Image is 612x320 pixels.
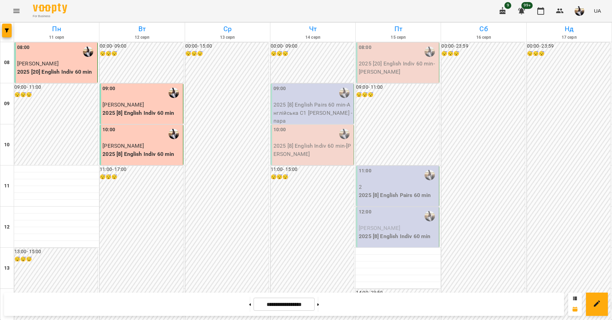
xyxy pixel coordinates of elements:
[169,88,179,98] img: Корнєва Марина Володимирівна (а)
[359,208,371,216] label: 12:00
[102,101,144,108] span: [PERSON_NAME]
[186,34,269,41] h6: 13 серп
[273,85,286,93] label: 09:00
[594,7,601,14] span: UA
[100,34,183,41] h6: 12 серп
[339,129,350,139] img: Корнєва Марина Володимирівна (а)
[273,101,352,125] p: 2025 [8] English Pairs 60 min - Англійська С1 [PERSON_NAME] - пара
[441,50,525,58] h6: 😴😴😴
[359,60,438,76] p: 2025 [20] English Indiv 60 min - [PERSON_NAME]
[359,44,371,51] label: 08:00
[357,34,440,41] h6: 15 серп
[359,191,438,199] p: 2025 [8] English Pairs 60 min
[100,24,183,34] h6: Вт
[169,129,179,139] img: Корнєва Марина Володимирівна (а)
[359,225,400,231] span: [PERSON_NAME]
[591,4,604,17] button: UA
[8,3,25,19] button: Menu
[271,50,354,58] h6: 😴😴😴
[185,50,269,58] h6: 😴😴😴
[442,24,525,34] h6: Сб
[527,42,610,50] h6: 00:00 - 23:59
[102,150,181,158] p: 2025 [8] English Indiv 60 min
[527,50,610,58] h6: 😴😴😴
[359,167,371,175] label: 11:00
[528,34,611,41] h6: 17 серп
[271,173,354,181] h6: 😴😴😴
[4,182,10,190] h6: 11
[271,166,354,173] h6: 11:00 - 15:00
[271,34,354,41] h6: 14 серп
[15,24,98,34] h6: Пн
[273,142,352,158] p: 2025 [8] English Indiv 60 min - [PERSON_NAME]
[441,42,525,50] h6: 00:00 - 23:59
[575,6,584,16] img: 947f4ccfa426267cd88e7c9c9125d1cd.jfif
[528,24,611,34] h6: Нд
[522,2,533,9] span: 99+
[4,223,10,231] h6: 12
[271,24,354,34] h6: Чт
[100,166,183,173] h6: 11:00 - 17:00
[356,91,439,99] h6: 😴😴😴
[359,232,438,241] p: 2025 [8] English Indiv 60 min
[425,47,435,57] img: Корнєва Марина Володимирівна (а)
[273,126,286,134] label: 10:00
[102,143,144,149] span: [PERSON_NAME]
[14,84,98,91] h6: 09:00 - 11:00
[33,3,67,13] img: Voopty Logo
[425,170,435,180] img: Корнєва Марина Володимирівна (а)
[83,47,93,57] img: Корнєва Марина Володимирівна (а)
[4,59,10,66] h6: 08
[185,42,269,50] h6: 00:00 - 15:00
[17,60,59,67] span: [PERSON_NAME]
[100,50,183,58] h6: 😴😴😴
[102,109,181,117] p: 2025 [8] English Indiv 60 min
[359,183,438,191] p: 2
[100,42,183,50] h6: 00:00 - 09:00
[4,141,10,149] h6: 10
[271,42,354,50] h6: 00:00 - 09:00
[442,34,525,41] h6: 16 серп
[14,256,98,263] h6: 😴😴😴
[14,248,98,256] h6: 13:00 - 15:00
[4,264,10,272] h6: 13
[425,211,435,221] img: Корнєва Марина Володимирівна (а)
[100,173,183,181] h6: 😴😴😴
[102,85,115,93] label: 09:00
[4,100,10,108] h6: 09
[14,91,98,99] h6: 😴😴😴
[17,68,96,76] p: 2025 [20] English Indiv 60 min
[356,84,439,91] h6: 09:00 - 11:00
[504,2,511,9] span: 9
[339,88,350,98] img: Корнєва Марина Володимирівна (а)
[186,24,269,34] h6: Ср
[17,44,30,51] label: 08:00
[357,24,440,34] h6: Пт
[15,34,98,41] h6: 11 серп
[102,126,115,134] label: 10:00
[33,14,67,19] span: For Business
